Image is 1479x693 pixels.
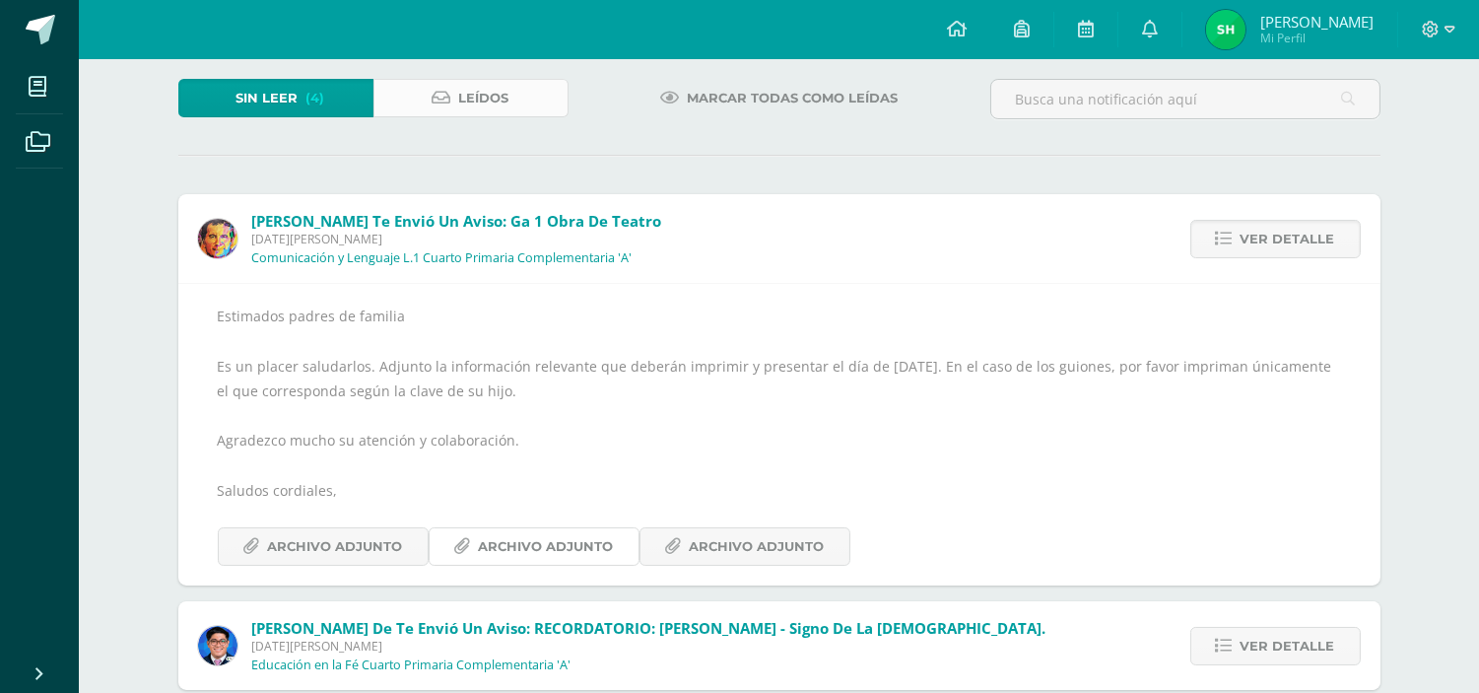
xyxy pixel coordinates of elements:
span: (4) [305,80,324,116]
p: Comunicación y Lenguaje L.1 Cuarto Primaria Complementaria 'A' [252,250,633,266]
span: [PERSON_NAME] de te envió un aviso: RECORDATORIO: [PERSON_NAME] - Signo de la [DEMOGRAPHIC_DATA]. [252,618,1046,638]
span: Sin leer [235,80,298,116]
input: Busca una notificación aquí [991,80,1379,118]
span: Archivo Adjunto [690,528,825,565]
a: Archivo Adjunto [429,527,639,566]
a: Sin leer(4) [178,79,373,117]
span: [DATE][PERSON_NAME] [252,231,662,247]
a: Marcar todas como leídas [636,79,922,117]
span: Marcar todas como leídas [687,80,898,116]
span: [PERSON_NAME] [1260,12,1374,32]
span: Ver detalle [1241,221,1335,257]
a: Leídos [373,79,569,117]
span: Leídos [459,80,509,116]
span: Ver detalle [1241,628,1335,664]
span: [PERSON_NAME] te envió un aviso: Ga 1 Obra de teatro [252,211,662,231]
span: [DATE][PERSON_NAME] [252,638,1046,655]
a: Archivo Adjunto [639,527,850,566]
span: Mi Perfil [1260,30,1374,46]
div: Estimados padres de familia Es un placer saludarlos. Adjunto la información relevante que deberán... [218,304,1341,566]
a: Archivo Adjunto [218,527,429,566]
img: 49d5a75e1ce6d2edc12003b83b1ef316.png [198,219,237,258]
img: fc4339666baa0cca7e3fa14130174606.png [1206,10,1245,49]
span: Archivo Adjunto [268,528,403,565]
p: Educación en la Fé Cuarto Primaria Complementaria 'A' [252,658,571,673]
span: Archivo Adjunto [479,528,614,565]
img: 038ac9c5e6207f3bea702a86cda391b3.png [198,626,237,665]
